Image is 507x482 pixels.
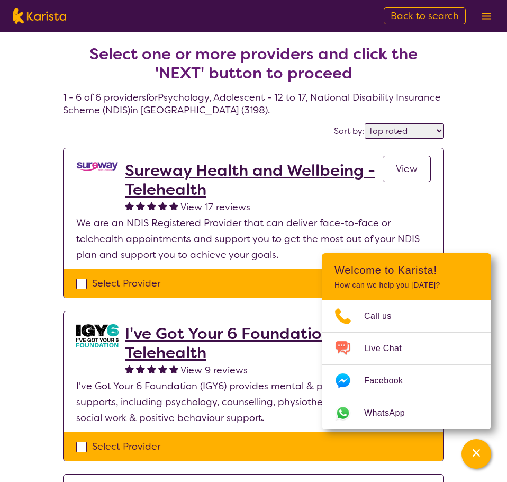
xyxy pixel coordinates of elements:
img: fullstar [136,364,145,373]
h2: Select one or more providers and click the 'NEXT' button to proceed [76,44,431,83]
h4: 1 - 6 of 6 providers for Psychology , Adolescent - 12 to 17 , National Disability Insurance Schem... [63,19,444,117]
span: View 9 reviews [180,364,248,377]
img: fullstar [147,364,156,373]
span: View [396,163,418,175]
p: We are an NDIS Registered Provider that can deliver face-to-face or telehealth appointments and s... [76,215,431,263]
img: Karista logo [13,8,66,24]
img: fullstar [136,201,145,210]
img: fullstar [169,364,178,373]
span: Facebook [364,373,415,389]
img: aw0qclyvxjfem2oefjis.jpg [76,324,119,347]
img: menu [482,13,491,20]
p: I've Got Your 6 Foundation (IGY6) provides mental & physical allied health supports, including ps... [76,378,431,426]
a: View 9 reviews [180,362,248,378]
a: Sureway Health and Wellbeing - Telehealth [125,161,383,199]
div: Channel Menu [322,253,491,429]
h2: Welcome to Karista! [334,264,478,276]
button: Channel Menu [461,439,491,469]
img: fullstar [158,201,167,210]
img: fullstar [125,364,134,373]
a: Web link opens in a new tab. [322,397,491,429]
a: Back to search [384,7,466,24]
p: How can we help you [DATE]? [334,281,478,290]
a: I've Got Your 6 Foundation - Telehealth [125,324,383,362]
img: fullstar [158,364,167,373]
img: fullstar [147,201,156,210]
span: View 17 reviews [180,201,250,213]
span: Call us [364,308,404,324]
img: vgwqq8bzw4bddvbx0uac.png [76,161,119,172]
label: Sort by: [334,126,365,137]
span: Live Chat [364,341,414,356]
a: View 17 reviews [180,199,250,215]
img: fullstar [125,201,134,210]
a: View [383,156,431,182]
ul: Choose channel [322,300,491,429]
span: WhatsApp [364,405,418,421]
span: Back to search [391,10,459,22]
img: fullstar [169,201,178,210]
